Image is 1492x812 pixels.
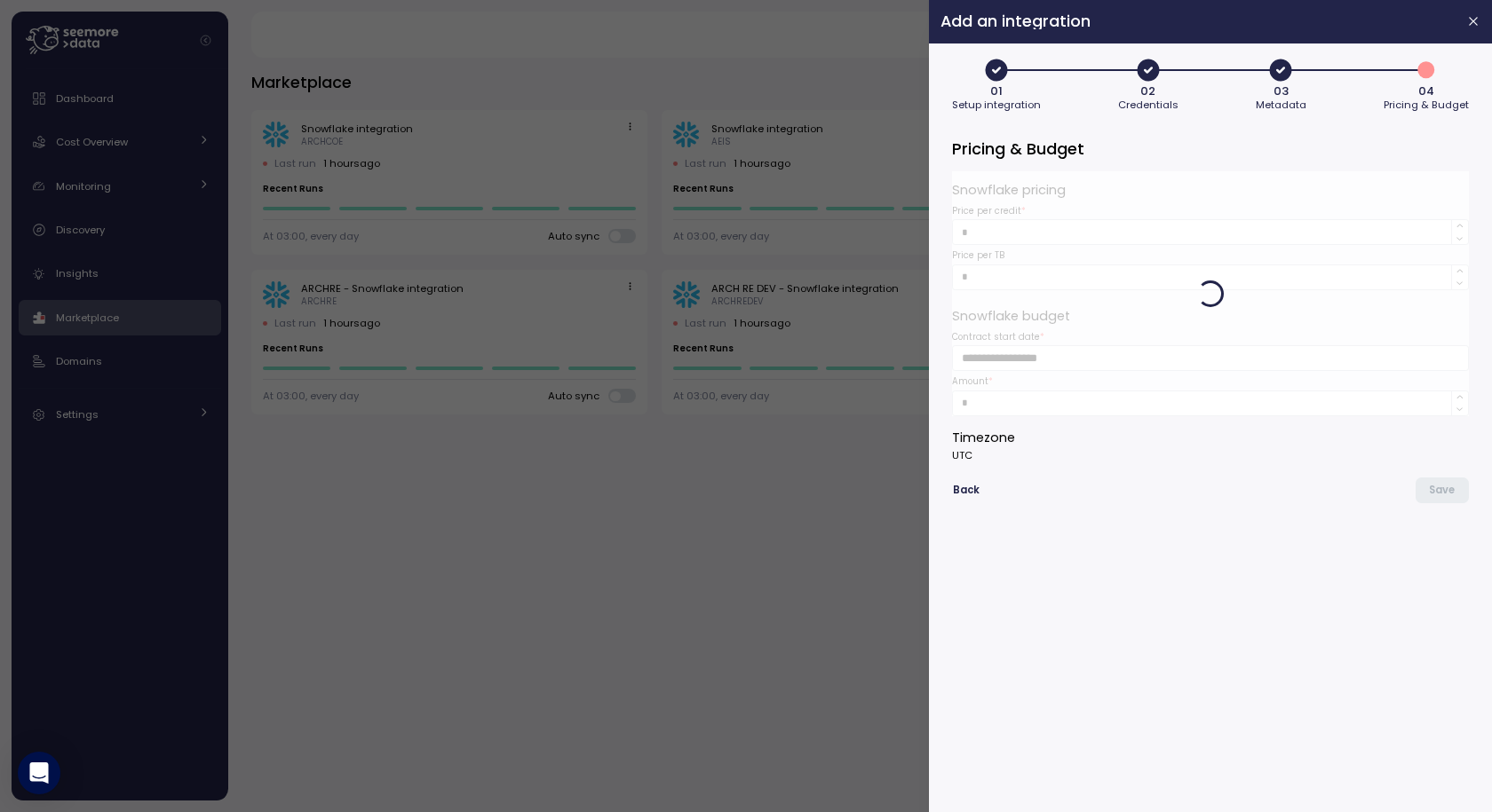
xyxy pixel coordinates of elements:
button: 404Pricing & Budget [1384,55,1469,114]
button: 03Metadata [1256,55,1306,114]
h3: Pricing & Budget [952,138,1469,160]
h2: Add an integration [940,13,1452,29]
span: 4 [1411,55,1441,85]
span: 02 [1141,85,1156,97]
span: Back [953,478,980,502]
span: Credentials [1118,100,1179,110]
p: UTC [952,448,1469,462]
button: Back [952,477,980,503]
button: 02Credentials [1118,55,1179,114]
button: 01Setup integration [952,55,1041,114]
span: Pricing & Budget [1384,100,1469,110]
p: Timezone [952,428,1469,448]
span: 03 [1274,85,1289,97]
span: 04 [1418,85,1434,97]
div: Open Intercom Messenger [18,752,60,794]
button: Save [1416,477,1469,503]
span: 01 [990,85,1003,97]
span: Setup integration [952,100,1041,110]
span: Save [1429,478,1455,502]
span: Metadata [1256,100,1306,110]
